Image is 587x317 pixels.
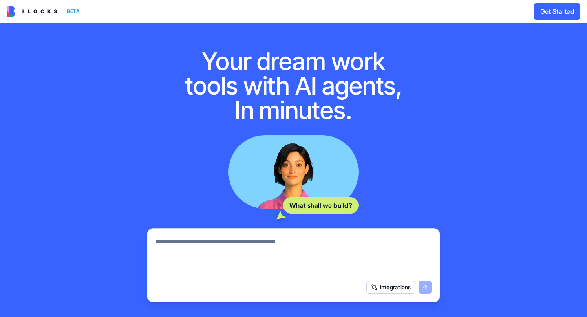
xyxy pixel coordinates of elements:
img: logo [7,6,57,17]
h1: Your dream work tools with AI agents, In minutes. [176,49,411,122]
div: BETA [64,6,83,17]
button: Get Started [534,3,580,20]
button: Integrations [366,281,415,294]
div: What shall we build? [283,197,359,214]
a: BETA [7,6,83,17]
